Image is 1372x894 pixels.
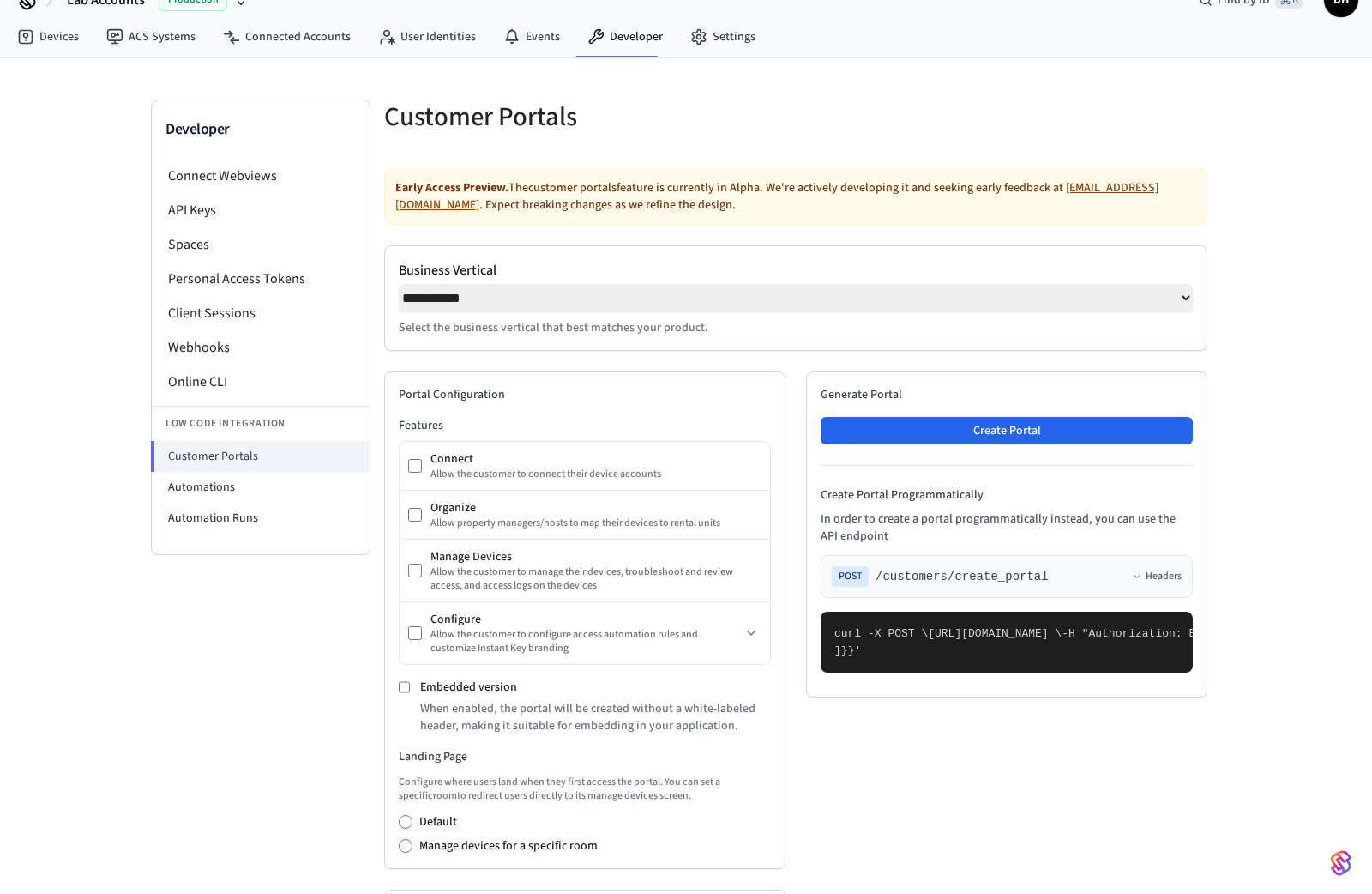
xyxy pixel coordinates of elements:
div: Configure [430,611,741,628]
h3: Landing Page [399,748,771,765]
strong: Early Access Preview. [395,179,508,196]
li: API Keys [152,193,370,227]
a: Connected Accounts [209,21,364,52]
li: Webhooks [152,330,370,365]
a: Settings [677,21,769,52]
li: Spaces [152,227,370,262]
a: Developer [574,21,677,52]
li: Personal Access Tokens [152,262,370,296]
h3: Features [399,417,771,434]
span: /customers/create_portal [876,568,1049,585]
button: Headers [1132,570,1182,583]
div: Manage Devices [430,548,761,565]
label: Manage devices for a specific room [419,837,598,855]
div: Organize [430,499,761,516]
div: Allow the customer to manage their devices, troubleshoot and review access, and access logs on th... [430,565,761,593]
div: Allow the customer to connect their device accounts [430,468,761,481]
a: Devices [3,21,93,52]
div: Connect [430,450,761,468]
span: } [841,644,848,657]
p: Select the business vertical that best matches your product. [399,319,1193,336]
span: }' [848,644,862,657]
li: Automation Runs [152,503,370,534]
li: Low Code Integration [152,406,370,441]
label: Default [419,813,457,831]
label: Embedded version [420,679,517,696]
div: Allow property managers/hosts to map their devices to rental units [430,516,761,530]
li: Connect Webviews [152,159,370,193]
h2: Portal Configuration [399,386,771,403]
h2: Generate Portal [821,386,1193,403]
h5: Customer Portals [384,100,785,135]
h3: Developer [165,118,356,142]
span: curl -X POST \ [834,627,928,640]
span: ] [834,644,841,657]
li: Customer Portals [151,441,370,472]
p: In order to create a portal programmatically instead, you can use the API endpoint [821,510,1193,545]
li: Online CLI [152,365,370,399]
li: Automations [152,472,370,503]
a: User Identities [364,21,490,52]
span: [URL][DOMAIN_NAME] \ [928,627,1062,640]
a: ACS Systems [93,21,209,52]
h4: Create Portal Programmatically [821,486,1193,504]
button: Create Portal [821,417,1193,444]
a: [EMAIL_ADDRESS][DOMAIN_NAME] [395,179,1158,214]
img: SeamLogoGradient.69752ec5.svg [1331,849,1351,877]
p: Configure where users land when they first access the portal. You can set a specific room to redi... [399,776,771,803]
div: Allow the customer to configure access automation rules and customize Instant Key branding [430,628,741,655]
div: The customer portals feature is currently in Alpha. We're actively developing it and seeking earl... [384,168,1207,225]
label: Business Vertical [399,260,1193,281]
li: Client Sessions [152,296,370,330]
span: POST [832,566,869,587]
p: When enabled, the portal will be created without a white-labeled header, making it suitable for e... [420,700,771,734]
a: Events [490,21,574,52]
